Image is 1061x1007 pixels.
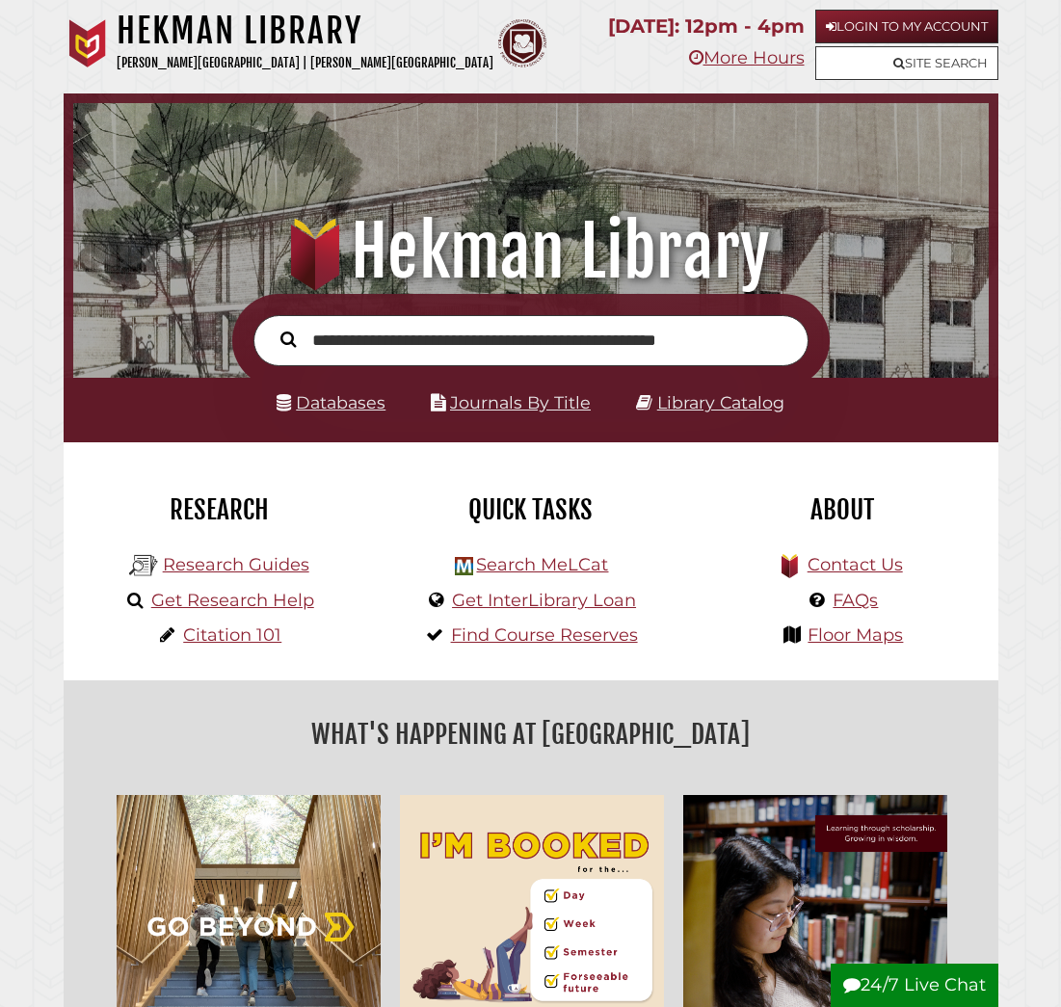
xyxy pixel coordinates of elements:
a: Databases [277,392,385,412]
a: Floor Maps [808,624,903,646]
img: Calvin University [64,19,112,67]
p: [PERSON_NAME][GEOGRAPHIC_DATA] | [PERSON_NAME][GEOGRAPHIC_DATA] [117,52,493,74]
h2: Quick Tasks [389,493,672,526]
img: Calvin Theological Seminary [498,19,546,67]
a: Site Search [815,46,998,80]
a: Citation 101 [183,624,281,646]
h2: What's Happening at [GEOGRAPHIC_DATA] [78,712,984,756]
a: Search MeLCat [476,554,608,575]
button: Search [271,327,305,351]
h2: About [701,493,983,526]
h2: Research [78,493,360,526]
a: Get InterLibrary Loan [452,590,636,611]
a: Research Guides [163,554,309,575]
a: Contact Us [808,554,903,575]
a: Library Catalog [657,392,784,412]
a: Find Course Reserves [451,624,638,646]
a: Get Research Help [151,590,314,611]
p: [DATE]: 12pm - 4pm [608,10,805,43]
a: More Hours [689,47,805,68]
a: FAQs [833,590,878,611]
h1: Hekman Library [117,10,493,52]
img: Hekman Library Logo [129,551,158,580]
a: Login to My Account [815,10,998,43]
i: Search [280,331,296,349]
img: Hekman Library Logo [455,557,473,575]
a: Journals By Title [450,392,591,412]
h1: Hekman Library [89,209,972,294]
